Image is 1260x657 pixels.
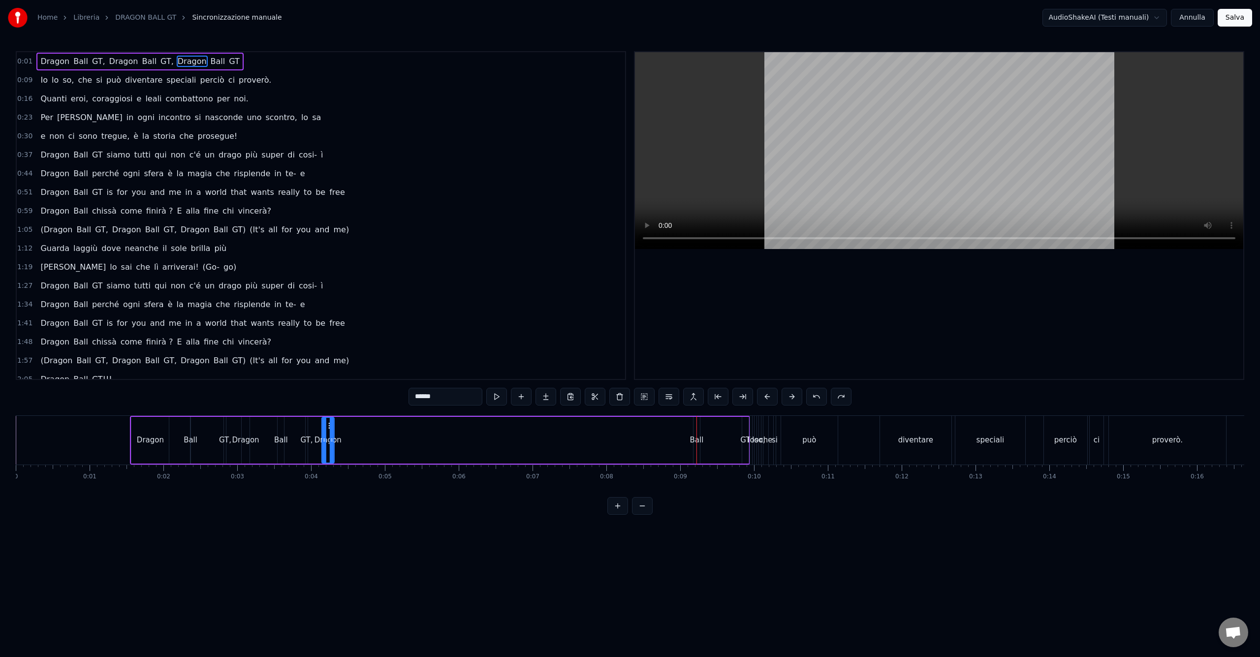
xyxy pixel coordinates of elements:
[72,149,89,160] span: Ball
[228,56,241,67] span: GT
[91,317,104,329] span: GT
[83,473,96,481] div: 0:01
[149,317,166,329] span: and
[143,168,164,179] span: sfera
[78,130,98,142] span: sono
[1171,9,1214,27] button: Annulla
[17,169,32,179] span: 0:44
[17,225,32,235] span: 1:05
[1219,618,1248,647] a: Aprire la chat
[124,74,163,86] span: diventare
[39,280,70,291] span: Dragon
[72,336,89,347] span: Ball
[204,280,216,291] span: un
[168,187,182,198] span: me
[170,280,187,291] span: non
[39,205,70,217] span: Dragon
[176,336,183,347] span: E
[154,280,168,291] span: qui
[1043,473,1056,481] div: 0:14
[231,355,247,366] span: GT)
[284,299,297,310] span: te-
[250,187,275,198] span: wants
[91,374,113,385] span: GT!!!
[141,130,150,142] span: la
[72,205,89,217] span: Ball
[748,435,755,446] div: Io
[135,261,151,273] span: che
[170,243,188,254] span: sole
[75,224,92,235] span: Ball
[106,149,131,160] span: siamo
[168,317,182,329] span: me
[184,317,193,329] span: in
[237,336,272,347] span: vincerà?
[122,299,141,310] span: ogni
[690,435,703,446] div: Ball
[56,112,124,123] span: [PERSON_NAME]
[39,243,70,254] span: Guarda
[277,317,301,329] span: really
[91,168,120,179] span: perché
[17,131,32,141] span: 0:30
[221,336,235,347] span: chi
[213,355,229,366] span: Ball
[39,130,46,142] span: e
[199,74,225,86] span: perciò
[333,355,350,366] span: me)
[286,280,296,291] span: di
[17,75,32,85] span: 0:09
[204,149,216,160] span: un
[194,112,202,123] span: si
[17,150,32,160] span: 0:37
[157,473,170,481] div: 0:02
[189,280,202,291] span: c'é
[132,130,139,142] span: è
[759,435,772,446] div: che
[91,93,133,104] span: coraggiosi
[17,356,32,366] span: 1:57
[17,244,32,253] span: 1:12
[152,130,176,142] span: storia
[39,112,54,123] span: Per
[116,187,128,198] span: for
[216,93,231,104] span: per
[452,473,466,481] div: 0:06
[1117,473,1130,481] div: 0:15
[72,187,89,198] span: Ball
[73,13,99,23] a: Libreria
[969,473,982,481] div: 0:13
[298,280,318,291] span: cosi-
[91,149,104,160] span: GT
[219,435,231,446] div: GT,
[222,261,237,273] span: go)
[260,280,284,291] span: super
[115,13,176,23] a: DRAGON BALL GT
[976,435,1005,446] div: speciali
[137,435,164,446] div: Dragon
[133,280,152,291] span: tutti
[141,56,157,67] span: Ball
[303,317,313,329] span: to
[162,355,178,366] span: GT,
[301,435,313,446] div: GT,
[39,224,73,235] span: (Dragon
[72,243,98,254] span: laggiù
[600,473,613,481] div: 0:08
[124,243,159,254] span: neanche
[1094,435,1100,446] div: ci
[232,435,259,446] div: Dragon
[72,280,89,291] span: Ball
[260,149,284,160] span: super
[100,130,131,142] span: tregue,
[170,149,187,160] span: non
[70,93,89,104] span: eroi,
[273,168,283,179] span: in
[250,317,275,329] span: wants
[378,473,392,481] div: 0:05
[143,299,164,310] span: sfera
[204,317,228,329] span: world
[752,435,758,446] div: lo
[105,74,122,86] span: può
[895,473,909,481] div: 0:12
